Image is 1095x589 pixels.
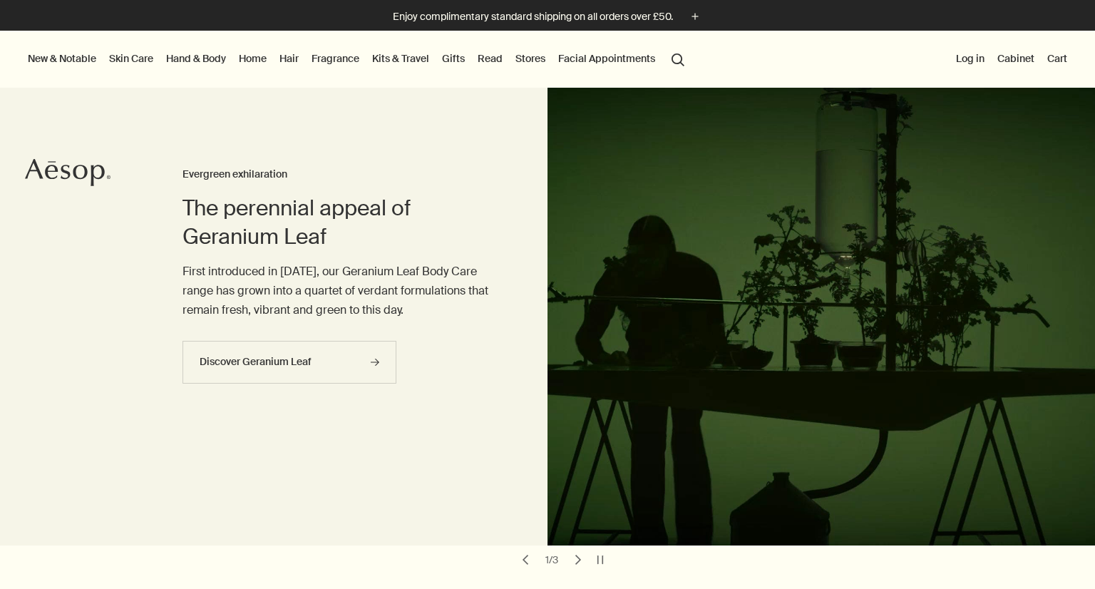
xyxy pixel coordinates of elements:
[393,9,703,25] button: Enjoy complimentary standard shipping on all orders over £50.
[236,49,269,68] a: Home
[25,49,99,68] button: New & Notable
[163,49,229,68] a: Hand & Body
[590,550,610,570] button: pause
[393,9,673,24] p: Enjoy complimentary standard shipping on all orders over £50.
[25,31,691,88] nav: primary
[106,49,156,68] a: Skin Care
[439,49,468,68] a: Gifts
[309,49,362,68] a: Fragrance
[25,158,110,190] a: Aesop
[568,550,588,570] button: next slide
[665,45,691,72] button: Open search
[953,31,1070,88] nav: supplementary
[515,550,535,570] button: previous slide
[953,49,987,68] button: Log in
[182,194,490,251] h2: The perennial appeal of Geranium Leaf
[369,49,432,68] a: Kits & Travel
[513,49,548,68] button: Stores
[1044,49,1070,68] button: Cart
[182,341,396,384] a: Discover Geranium Leaf
[541,553,562,566] div: 1 / 3
[994,49,1037,68] a: Cabinet
[182,166,490,183] h3: Evergreen exhilaration
[25,158,110,187] svg: Aesop
[475,49,505,68] a: Read
[277,49,302,68] a: Hair
[182,262,490,320] p: First introduced in [DATE], our Geranium Leaf Body Care range has grown into a quartet of verdant...
[555,49,658,68] a: Facial Appointments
